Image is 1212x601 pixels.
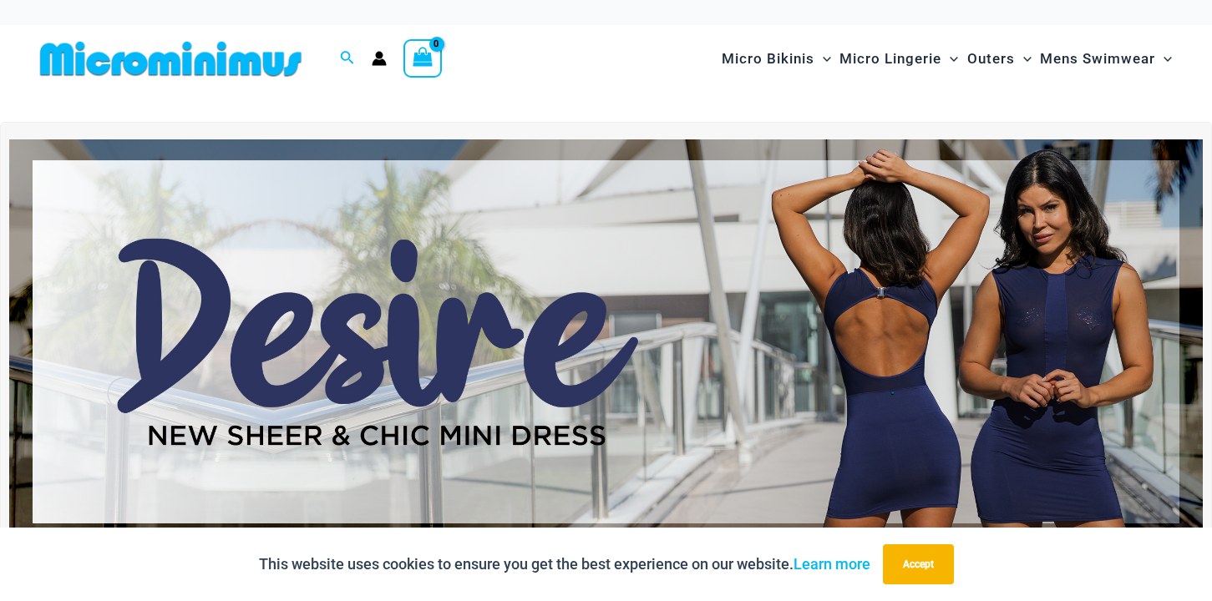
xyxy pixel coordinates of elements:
img: Desire me Navy Dress [9,139,1203,545]
button: Accept [883,544,954,584]
span: Micro Bikinis [722,38,814,80]
nav: Site Navigation [715,31,1179,87]
img: MM SHOP LOGO FLAT [33,40,308,78]
span: Menu Toggle [1015,38,1032,80]
span: Menu Toggle [941,38,958,80]
span: Mens Swimwear [1040,38,1155,80]
a: Mens SwimwearMenu ToggleMenu Toggle [1036,33,1176,84]
a: Micro BikinisMenu ToggleMenu Toggle [718,33,835,84]
a: Micro LingerieMenu ToggleMenu Toggle [835,33,962,84]
a: Search icon link [340,48,355,69]
span: Menu Toggle [814,38,831,80]
a: View Shopping Cart, empty [403,39,442,78]
a: OutersMenu ToggleMenu Toggle [963,33,1036,84]
span: Menu Toggle [1155,38,1172,80]
span: Outers [967,38,1015,80]
a: Account icon link [372,51,387,66]
span: Micro Lingerie [839,38,941,80]
a: Learn more [794,555,870,573]
p: This website uses cookies to ensure you get the best experience on our website. [259,552,870,577]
